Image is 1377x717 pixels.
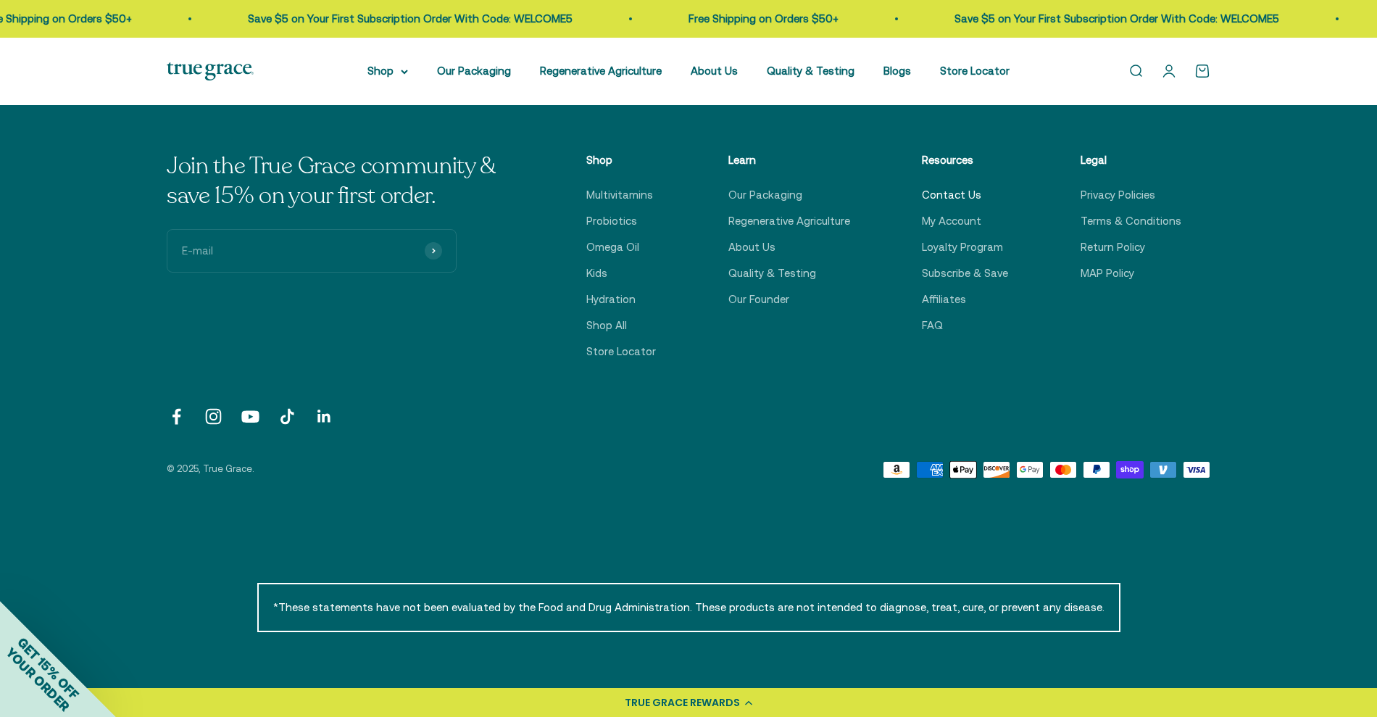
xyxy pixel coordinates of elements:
a: Shop All [586,317,627,334]
a: Store Locator [586,343,656,360]
a: Affiliates [922,291,966,308]
span: YOUR ORDER [3,645,72,714]
span: GET 15% OFF [14,634,82,702]
a: Regenerative Agriculture [540,65,662,77]
p: Legal [1081,152,1181,169]
p: Learn [728,152,850,169]
a: Contact Us [922,186,981,204]
a: Quality & Testing [767,65,854,77]
p: Resources [922,152,1008,169]
a: Free Shipping on Orders $50+ [683,12,833,25]
p: Shop [586,152,656,169]
a: Regenerative Agriculture [728,212,850,230]
a: MAP Policy [1081,265,1134,282]
div: TRUE GRACE REWARDS [625,695,740,710]
a: Omega Oil [586,239,639,256]
a: Follow on Facebook [167,407,186,426]
a: Follow on LinkedIn [315,407,334,426]
a: Return Policy [1081,239,1145,256]
p: Join the True Grace community & save 15% on your first order. [167,152,515,212]
a: Follow on TikTok [278,407,297,426]
p: © 2025, True Grace. [167,462,254,477]
a: Store Locator [940,65,1010,77]
a: Follow on YouTube [241,407,260,426]
a: Our Packaging [437,65,511,77]
p: Save $5 on Your First Subscription Order With Code: WELCOME5 [242,10,567,28]
summary: Shop [367,62,408,80]
a: Terms & Conditions [1081,212,1181,230]
a: Blogs [883,65,911,77]
a: Privacy Policies [1081,186,1155,204]
a: Kids [586,265,607,282]
a: Hydration [586,291,636,308]
p: Save $5 on Your First Subscription Order With Code: WELCOME5 [949,10,1273,28]
a: Subscribe & Save [922,265,1008,282]
a: About Us [728,239,775,256]
a: Follow on Instagram [204,407,223,426]
a: Quality & Testing [728,265,816,282]
a: Multivitamins [586,186,653,204]
a: My Account [922,212,981,230]
p: *These statements have not been evaluated by the Food and Drug Administration. These products are... [257,583,1120,632]
a: Our Founder [728,291,789,308]
a: FAQ [922,317,943,334]
a: Our Packaging [728,186,802,204]
a: Loyalty Program [922,239,1003,256]
a: Probiotics [586,212,637,230]
a: About Us [691,65,738,77]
